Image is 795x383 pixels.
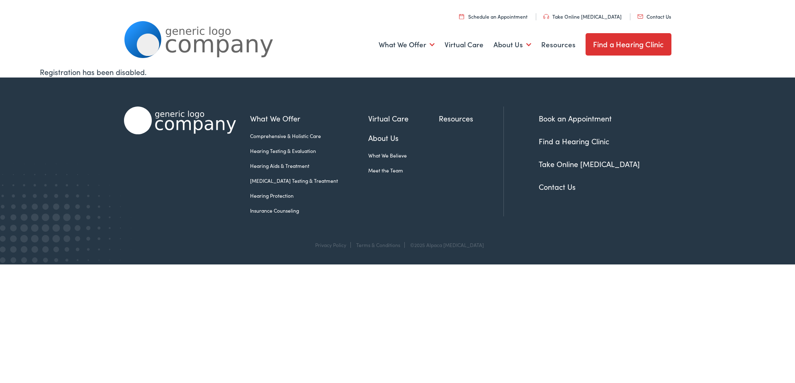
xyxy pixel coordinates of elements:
[250,162,368,170] a: Hearing Aids & Treatment
[539,182,576,192] a: Contact Us
[356,241,400,248] a: Terms & Conditions
[637,13,671,20] a: Contact Us
[250,113,368,124] a: What We Offer
[543,14,549,19] img: utility icon
[459,14,464,19] img: utility icon
[494,29,531,60] a: About Us
[379,29,435,60] a: What We Offer
[368,113,439,124] a: Virtual Care
[368,132,439,143] a: About Us
[250,207,368,214] a: Insurance Counseling
[368,167,439,174] a: Meet the Team
[250,147,368,155] a: Hearing Testing & Evaluation
[250,132,368,140] a: Comprehensive & Holistic Care
[40,66,755,78] div: Registration has been disabled.
[539,136,609,146] a: Find a Hearing Clinic
[586,33,671,56] a: Find a Hearing Clinic
[445,29,484,60] a: Virtual Care
[124,107,236,134] img: Alpaca Audiology
[637,15,643,19] img: utility icon
[406,242,484,248] div: ©2025 Alpaca [MEDICAL_DATA]
[368,152,439,159] a: What We Believe
[250,177,368,184] a: [MEDICAL_DATA] Testing & Treatment
[539,113,612,124] a: Book an Appointment
[315,241,346,248] a: Privacy Policy
[539,159,640,169] a: Take Online [MEDICAL_DATA]
[459,13,528,20] a: Schedule an Appointment
[250,192,368,199] a: Hearing Protection
[541,29,576,60] a: Resources
[439,113,503,124] a: Resources
[543,13,622,20] a: Take Online [MEDICAL_DATA]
